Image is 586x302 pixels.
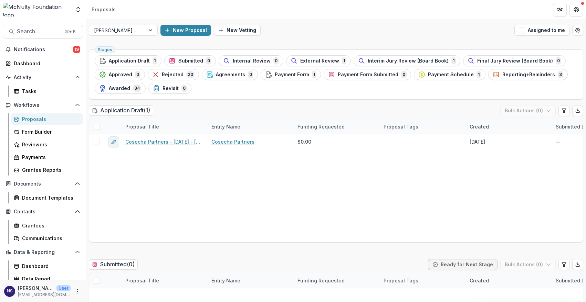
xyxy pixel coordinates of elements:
div: Proposal Title [121,119,207,134]
div: Funding Requested [293,273,379,288]
a: Dashboard [11,260,83,272]
span: Approved [109,72,132,78]
span: 19 [73,46,80,53]
button: New Vetting [214,25,261,36]
button: Open Documents [3,178,83,189]
a: Cosecha Partners [211,138,254,145]
button: Open table manager [572,25,583,36]
span: Search... [17,28,61,35]
div: Proposal Tags [379,119,465,134]
button: edit [108,136,119,147]
button: Bulk Actions (0) [500,259,556,270]
span: 0 [248,71,253,78]
span: Documents [14,181,72,187]
span: Workflows [14,102,72,108]
button: External Review1 [286,55,351,66]
span: Payment Schedule [428,72,474,78]
div: Created [465,273,552,288]
span: Rejected [162,72,184,78]
div: Created [465,277,493,284]
div: Proposal Title [121,273,207,288]
div: Entity Name [207,119,293,134]
div: Created [465,123,493,130]
span: Data & Reporting [14,249,72,255]
span: $0.00 [297,138,311,145]
div: Grantee Reports [22,166,77,174]
span: 20 [186,71,195,78]
div: Funding Requested [293,119,379,134]
div: Grantees [22,222,77,229]
span: Interim Jury Review (Board Book) [368,58,449,64]
div: Proposal Title [121,123,163,130]
h2: Submitted ( 0 ) [89,259,138,269]
button: Payment Form Submitted0 [324,69,411,80]
span: 1 [153,57,157,65]
span: Stages [98,47,112,52]
button: Partners [553,3,567,16]
button: Submitted0 [164,55,216,66]
div: Entity Name [207,273,293,288]
span: Reporting+Reminders [502,72,555,78]
button: Rejected20 [148,69,199,80]
div: Proposal Tags [379,277,422,284]
div: Document Templates [22,194,77,201]
div: ⌘ + K [63,28,77,35]
h2: Application Draft ( 1 ) [89,105,153,115]
button: More [73,287,82,295]
p: [EMAIL_ADDRESS][DOMAIN_NAME] [18,292,71,298]
a: Communications [11,233,83,244]
div: Form Builder [22,128,77,135]
span: Activity [14,75,72,80]
div: Proposal Tags [379,273,465,288]
div: Dashboard [14,60,77,67]
span: Application Draft [109,58,150,64]
button: New Proposal [160,25,211,36]
button: Application Draft1 [95,55,161,66]
div: Proposals [92,6,116,13]
div: Data Report [22,275,77,282]
a: Grantee Reports [11,164,83,176]
span: 34 [133,85,141,92]
button: Search... [3,25,83,38]
div: Created [465,119,552,134]
button: Awarded34 [95,83,146,94]
button: Agreements0 [202,69,258,80]
div: Communications [22,235,77,242]
button: Interim Jury Review (Board Book)1 [354,55,460,66]
button: Ready for Next Stage [428,259,498,270]
span: Final Jury Review (Board Book) [477,58,553,64]
span: 0 [556,57,561,65]
span: Notifications [14,47,73,53]
span: 0 [273,57,279,65]
button: Get Help [569,3,583,16]
div: Entity Name [207,123,244,130]
button: Payment Form1 [261,69,321,80]
span: Submitted [178,58,203,64]
span: 1 [342,57,346,65]
span: Payment Form Submitted [338,72,398,78]
span: 0 [181,85,187,92]
a: Grantees [11,220,83,231]
span: Internal Review [233,58,271,64]
span: 0 [206,57,211,65]
a: Tasks [11,86,83,97]
button: Revisit0 [148,83,191,94]
div: Entity Name [207,277,244,284]
button: Export table data [572,259,583,270]
div: -- [556,138,561,145]
button: Edit table settings [558,259,569,270]
span: Awarded [109,86,130,91]
a: Document Templates [11,192,83,203]
button: Final Jury Review (Board Book)0 [463,55,566,66]
button: Open entity switcher [73,3,83,16]
span: 1 [451,57,456,65]
button: Export table data [572,105,583,116]
a: Form Builder [11,126,83,137]
a: Proposals [11,113,83,125]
